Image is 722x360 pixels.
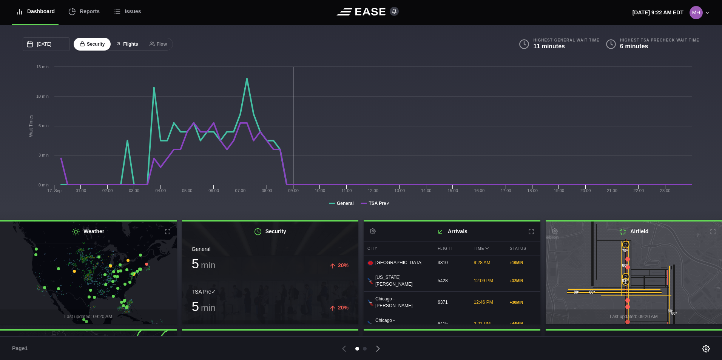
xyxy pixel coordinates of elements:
[510,300,537,305] div: + 30 MIN
[76,188,86,193] text: 01:00
[395,188,405,193] text: 13:00
[434,242,468,255] div: Flight
[533,43,565,49] b: 11 minutes
[474,300,493,305] span: 12:46 PM
[364,331,540,351] h2: Departures
[182,331,359,351] h2: Parking
[288,188,299,193] text: 09:00
[634,188,644,193] text: 22:00
[36,65,49,69] tspan: 13 min
[201,303,216,313] span: min
[36,94,49,98] tspan: 10 min
[315,188,326,193] text: 10:00
[375,274,428,288] span: [US_STATE][PERSON_NAME]
[434,317,468,331] div: 6415
[607,188,617,193] text: 21:00
[192,288,349,296] div: TSA Pre✓
[110,38,144,51] button: Flights
[690,6,703,19] img: 8d1564f89ae08c1c7851ff747965b28a
[501,188,511,193] text: 17:00
[620,43,648,49] b: 6 minutes
[364,222,540,242] h2: Arrivals
[434,295,468,309] div: 6371
[208,188,219,193] text: 06:00
[102,188,113,193] text: 02:00
[47,188,62,193] tspan: 17. Sep
[369,201,390,206] tspan: TSA Pre✓
[201,260,216,270] span: min
[192,245,349,253] div: General
[620,38,699,43] b: Highest TSA PreCheck Wait Time
[182,188,193,193] text: 05:00
[510,321,537,327] div: + 44 MIN
[23,37,70,51] input: mm/dd/yyyy
[474,188,485,193] text: 16:00
[434,274,468,288] div: 5428
[506,242,540,255] div: Status
[364,242,432,255] div: City
[182,320,359,335] div: Last updated: 09:21 AM
[338,305,349,311] span: 20%
[39,123,49,128] tspan: 6 min
[341,188,352,193] text: 11:00
[421,188,432,193] text: 14:00
[622,273,629,280] div: 2
[527,188,538,193] text: 18:00
[474,278,493,283] span: 12:09 PM
[375,259,423,266] span: [GEOGRAPHIC_DATA]
[510,278,537,284] div: + 32 MIN
[235,188,246,193] text: 07:00
[622,278,629,286] div: 2
[533,38,599,43] b: Highest General Wait Time
[375,295,428,309] span: Chicago - [PERSON_NAME]
[474,321,491,326] span: 2:01 PM
[375,317,428,331] span: Chicago - [PERSON_NAME]
[474,260,491,265] span: 9:28 AM
[622,241,629,248] div: 2
[12,345,31,352] span: Page 1
[338,262,349,268] span: 20%
[660,188,671,193] text: 23:00
[74,38,111,51] button: Security
[337,201,354,206] tspan: General
[447,188,458,193] text: 15:00
[633,9,683,17] p: [DATE] 9:22 AM EDT
[39,183,49,187] tspan: 0 min
[156,188,166,193] text: 04:00
[580,188,591,193] text: 20:00
[192,257,216,270] h3: 5
[554,188,565,193] text: 19:00
[28,115,34,137] tspan: Wait Times
[470,242,504,255] div: Time
[129,188,139,193] text: 03:00
[368,188,378,193] text: 12:00
[143,38,173,51] button: Flow
[39,153,49,157] tspan: 3 min
[192,300,216,313] h3: 5
[434,255,468,270] div: 3310
[510,260,537,266] div: + 19 MIN
[262,188,272,193] text: 08:00
[182,222,359,242] h2: Security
